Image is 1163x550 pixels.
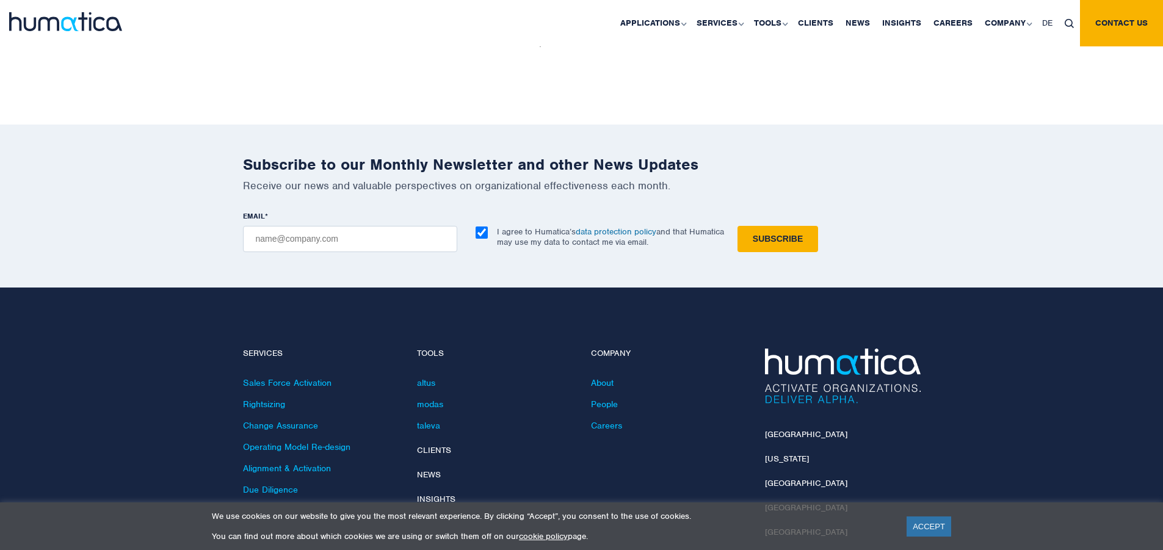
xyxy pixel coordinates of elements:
[243,179,921,192] p: Receive our news and valuable perspectives on organizational effectiveness each month.
[243,211,265,221] span: EMAIL
[765,349,921,403] img: Humatica
[476,226,488,239] input: I agree to Humatica’sdata protection policyand that Humatica may use my data to contact me via em...
[737,226,818,252] input: Subscribe
[417,420,440,431] a: taleva
[765,454,809,464] a: [US_STATE]
[519,531,568,541] a: cookie policy
[243,377,332,388] a: Sales Force Activation
[243,226,457,252] input: name@company.com
[765,478,847,488] a: [GEOGRAPHIC_DATA]
[243,484,298,495] a: Due Diligence
[765,429,847,440] a: [GEOGRAPHIC_DATA]
[243,463,331,474] a: Alignment & Activation
[417,469,441,480] a: News
[243,420,318,431] a: Change Assurance
[591,349,747,359] h4: Company
[497,226,724,247] p: I agree to Humatica’s and that Humatica may use my data to contact me via email.
[591,377,614,388] a: About
[417,445,451,455] a: Clients
[1065,19,1074,28] img: search_icon
[417,399,443,410] a: modas
[417,494,455,504] a: Insights
[212,531,891,541] p: You can find out more about which cookies we are using or switch them off on our page.
[1042,18,1052,28] span: DE
[243,155,921,174] h2: Subscribe to our Monthly Newsletter and other News Updates
[417,377,435,388] a: altus
[243,349,399,359] h4: Services
[417,349,573,359] h4: Tools
[576,226,656,237] a: data protection policy
[591,399,618,410] a: People
[243,441,350,452] a: Operating Model Re-design
[243,399,285,410] a: Rightsizing
[591,420,622,431] a: Careers
[9,12,122,31] img: logo
[212,511,891,521] p: We use cookies on our website to give you the most relevant experience. By clicking “Accept”, you...
[907,516,951,537] a: ACCEPT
